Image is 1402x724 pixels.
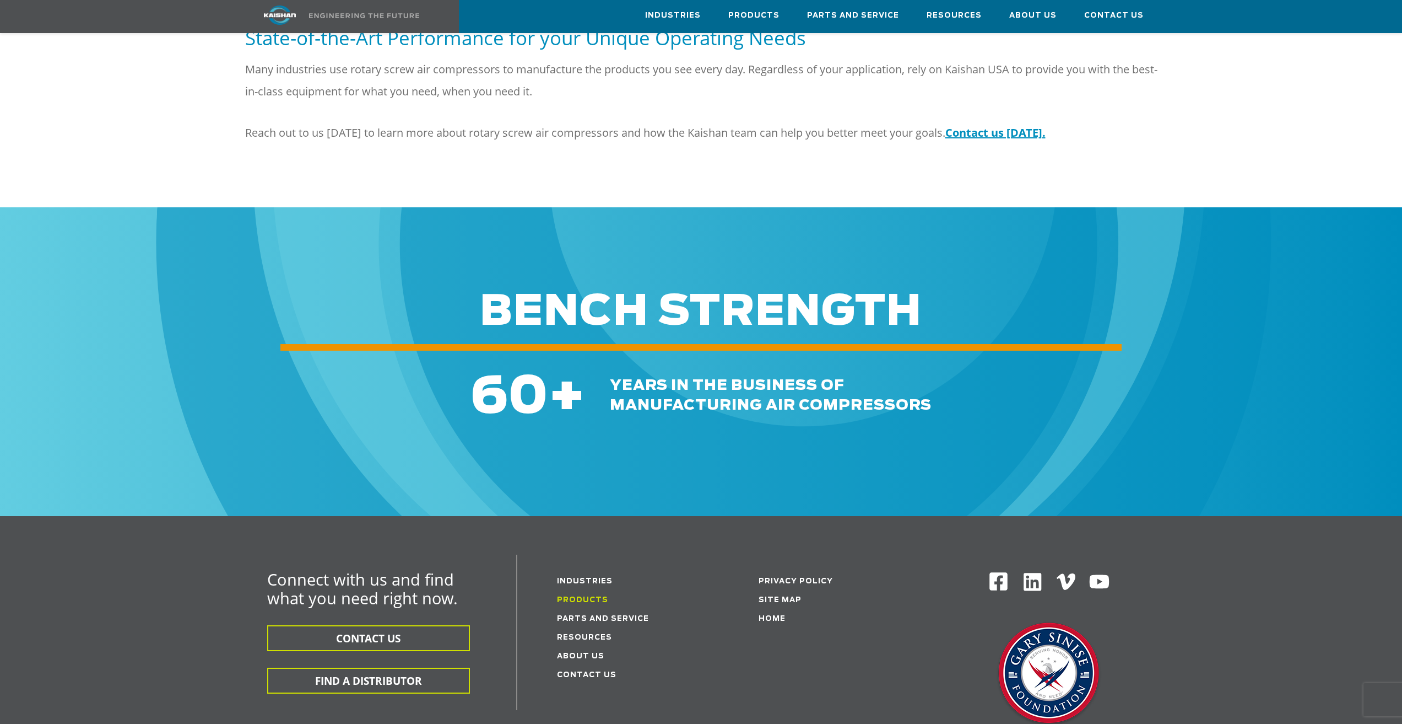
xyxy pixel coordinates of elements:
[557,578,613,585] a: Industries
[557,634,612,641] a: Resources
[927,1,982,30] a: Resources
[1089,571,1110,593] img: Youtube
[645,9,701,22] span: Industries
[1009,1,1057,30] a: About Us
[245,58,1157,103] p: Many industries use rotary screw air compressors to manufacture the products you see every day. R...
[807,1,899,30] a: Parts and Service
[557,597,608,604] a: Products
[557,615,649,623] a: Parts and service
[557,672,616,679] a: Contact Us
[1084,9,1144,22] span: Contact Us
[1084,1,1144,30] a: Contact Us
[759,597,802,604] a: Site Map
[267,625,470,651] button: CONTACT US
[645,1,701,30] a: Industries
[309,13,419,18] img: Engineering the future
[239,6,321,25] img: kaishan logo
[945,125,1046,140] a: Contact us [DATE].
[557,653,604,660] a: About Us
[245,122,1157,144] p: Reach out to us [DATE] to learn more about rotary screw air compressors and how the Kaishan team ...
[728,9,780,22] span: Products
[267,569,458,609] span: Connect with us and find what you need right now.
[1057,573,1075,589] img: Vimeo
[728,1,780,30] a: Products
[548,372,586,423] span: +
[245,25,1157,50] h5: State-of-the-Art Performance for your Unique Operating Needs
[927,9,982,22] span: Resources
[610,378,932,412] span: years in the business of manufacturing air compressors
[1009,9,1057,22] span: About Us
[759,578,833,585] a: Privacy Policy
[759,615,786,623] a: Home
[988,571,1009,592] img: Facebook
[267,668,470,694] button: FIND A DISTRIBUTOR
[807,9,899,22] span: Parts and Service
[470,372,548,423] span: 60
[1022,571,1043,593] img: Linkedin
